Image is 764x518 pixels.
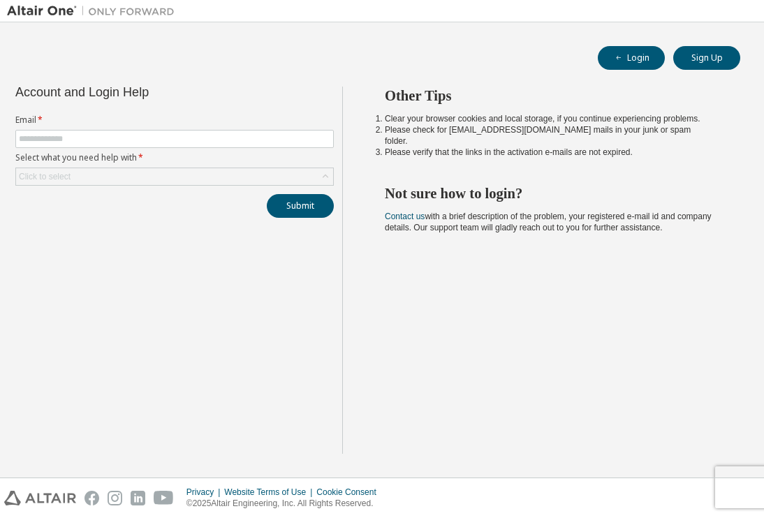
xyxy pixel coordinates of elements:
[267,194,334,218] button: Submit
[85,491,99,505] img: facebook.svg
[385,113,715,124] li: Clear your browser cookies and local storage, if you continue experiencing problems.
[673,46,740,70] button: Sign Up
[154,491,174,505] img: youtube.svg
[385,87,715,105] h2: Other Tips
[385,212,425,221] a: Contact us
[316,487,384,498] div: Cookie Consent
[4,491,76,505] img: altair_logo.svg
[385,147,715,158] li: Please verify that the links in the activation e-mails are not expired.
[16,168,333,185] div: Click to select
[385,184,715,202] h2: Not sure how to login?
[19,171,71,182] div: Click to select
[108,491,122,505] img: instagram.svg
[385,212,712,232] span: with a brief description of the problem, your registered e-mail id and company details. Our suppo...
[7,4,182,18] img: Altair One
[186,498,385,510] p: © 2025 Altair Engineering, Inc. All Rights Reserved.
[598,46,665,70] button: Login
[15,87,270,98] div: Account and Login Help
[385,124,715,147] li: Please check for [EMAIL_ADDRESS][DOMAIN_NAME] mails in your junk or spam folder.
[186,487,224,498] div: Privacy
[131,491,145,505] img: linkedin.svg
[15,152,334,163] label: Select what you need help with
[15,114,334,126] label: Email
[224,487,316,498] div: Website Terms of Use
